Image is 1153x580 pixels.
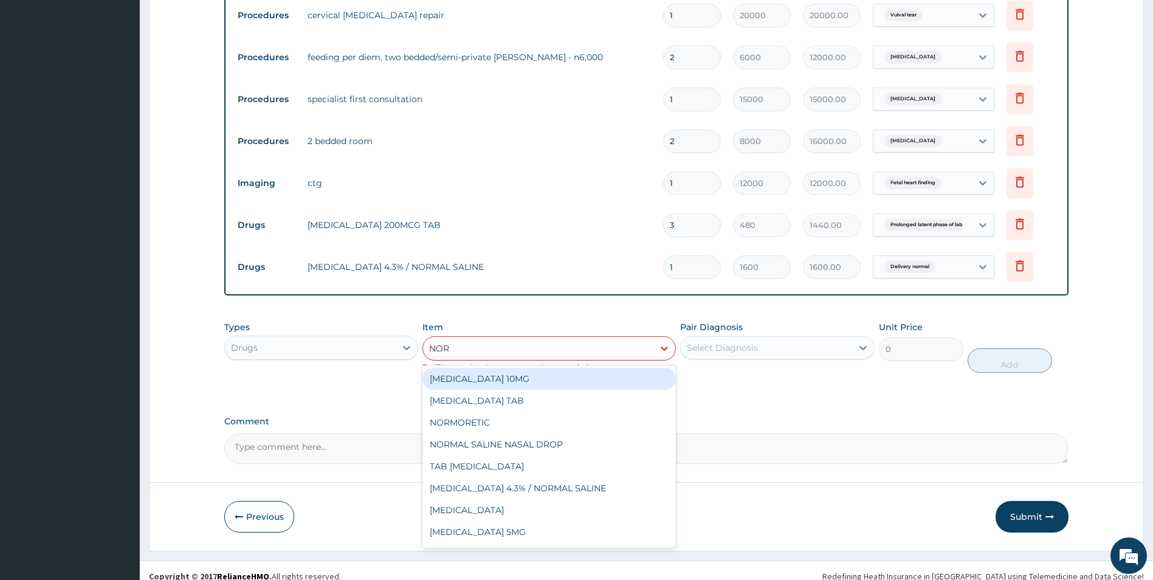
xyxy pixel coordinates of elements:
button: Submit [996,501,1069,533]
div: Minimize live chat window [199,6,229,35]
label: Item [422,321,443,333]
td: Procedures [232,46,301,69]
div: NORMORETIC [422,412,676,433]
div: Chat with us now [63,68,204,84]
span: We're online! [71,153,168,276]
div: [MEDICAL_DATA] 4.3% / NORMAL SALINE [422,477,676,499]
td: feeding per diem, two bedded/semi-private [PERSON_NAME] - n6,000 [301,45,658,69]
span: Delivery normal [884,261,935,273]
td: [MEDICAL_DATA] 4.3% / NORMAL SALINE [301,255,658,279]
span: [MEDICAL_DATA] [884,51,941,63]
div: FLORANORM [422,543,676,565]
td: Procedures [232,4,301,27]
td: cervical [MEDICAL_DATA] repair [301,3,658,27]
span: Vulval tear [884,9,923,21]
td: ctg [301,171,658,195]
div: NORMAL SALINE NASAL DROP [422,433,676,455]
label: Comment [224,416,1069,427]
label: Unit Price [879,321,923,333]
span: Prolonged latent phase of labo... [884,219,975,231]
div: [MEDICAL_DATA] 5MG [422,521,676,543]
td: 2 bedded room [301,129,658,153]
small: Tariff Item exists, Increase quantity as needed [422,362,588,371]
div: Drugs [231,342,258,354]
td: Procedures [232,130,301,153]
label: Pair Diagnosis [680,321,743,333]
div: TAB [MEDICAL_DATA] [422,455,676,477]
label: Types [224,322,250,333]
td: [MEDICAL_DATA] 200MCG TAB [301,213,658,237]
span: Fetal heart finding [884,177,941,189]
div: Select Diagnosis [687,342,758,354]
textarea: Type your message and hit 'Enter' [6,332,232,375]
td: Imaging [232,172,301,195]
td: Drugs [232,256,301,278]
td: Procedures [232,88,301,111]
img: d_794563401_company_1708531726252_794563401 [22,61,49,91]
button: Previous [224,501,294,533]
div: [MEDICAL_DATA] [422,499,676,521]
td: Drugs [232,214,301,236]
span: [MEDICAL_DATA] [884,135,941,147]
div: [MEDICAL_DATA] TAB [422,390,676,412]
td: specialist first consultation [301,87,658,111]
span: [MEDICAL_DATA] [884,93,941,105]
div: [MEDICAL_DATA] 10MG [422,368,676,390]
button: Add [968,348,1052,373]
